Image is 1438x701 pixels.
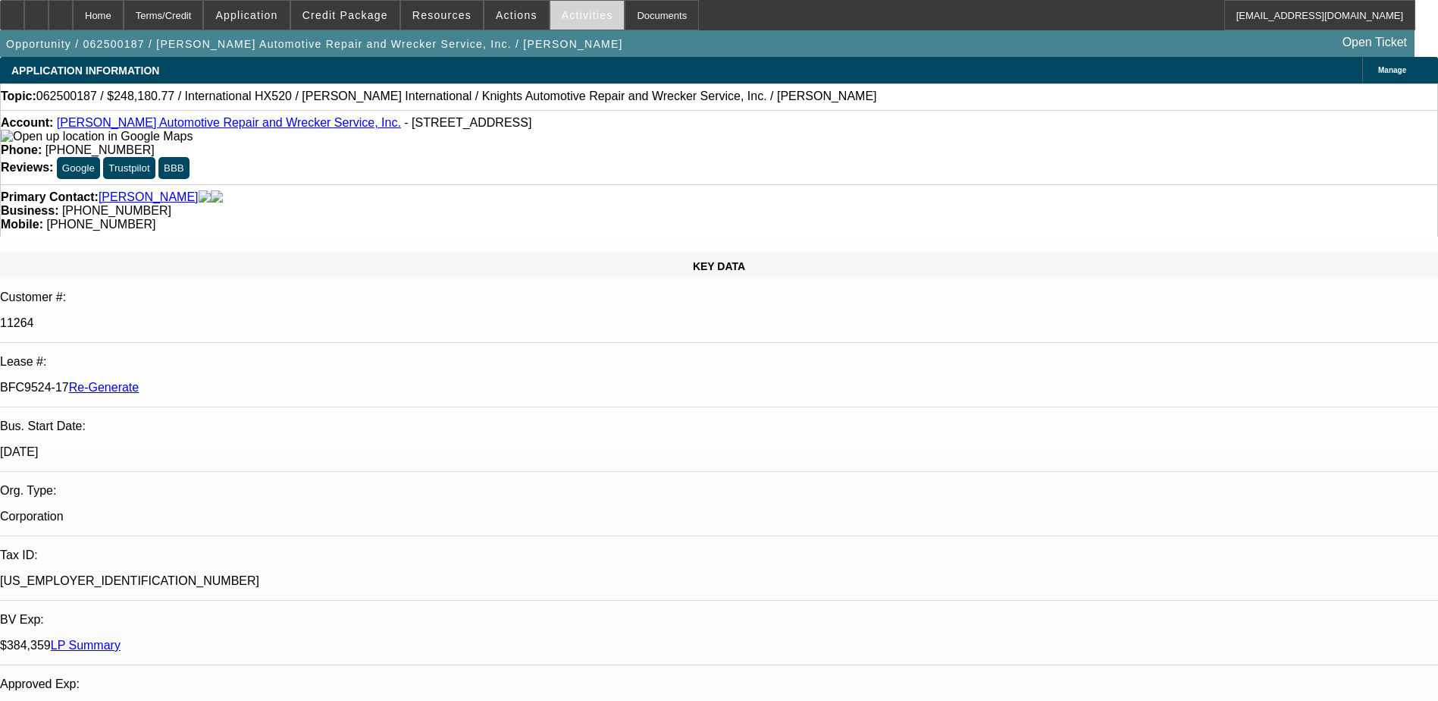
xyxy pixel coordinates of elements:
span: Actions [496,9,537,21]
button: Resources [401,1,483,30]
strong: Reviews: [1,161,53,174]
span: APPLICATION INFORMATION [11,64,159,77]
strong: Topic: [1,90,36,103]
img: linkedin-icon.png [211,190,223,204]
a: View Google Maps [1,130,193,143]
button: Actions [484,1,549,30]
span: Application [215,9,277,21]
strong: Mobile: [1,218,43,231]
img: facebook-icon.png [199,190,211,204]
span: Credit Package [302,9,388,21]
strong: Account: [1,116,53,129]
button: Google [57,157,100,179]
span: KEY DATA [693,260,745,272]
a: LP Summary [51,639,121,652]
a: Re-Generate [69,381,139,394]
span: Resources [412,9,472,21]
strong: Phone: [1,143,42,156]
a: [PERSON_NAME] [99,190,199,204]
img: Open up location in Google Maps [1,130,193,143]
span: [PHONE_NUMBER] [62,204,171,217]
button: BBB [158,157,190,179]
span: - [STREET_ADDRESS] [404,116,531,129]
span: 062500187 / $248,180.77 / International HX520 / [PERSON_NAME] International / Knights Automotive ... [36,90,877,103]
button: Application [204,1,289,30]
strong: Business: [1,204,58,217]
a: [PERSON_NAME] Automotive Repair and Wrecker Service, Inc. [57,116,401,129]
span: Manage [1378,66,1406,74]
strong: Primary Contact: [1,190,99,204]
a: Open Ticket [1336,30,1413,55]
span: Opportunity / 062500187 / [PERSON_NAME] Automotive Repair and Wrecker Service, Inc. / [PERSON_NAME] [6,38,623,50]
span: Activities [562,9,613,21]
button: Trustpilot [103,157,155,179]
span: [PHONE_NUMBER] [46,218,155,231]
button: Credit Package [291,1,399,30]
span: [PHONE_NUMBER] [45,143,155,156]
button: Activities [550,1,625,30]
